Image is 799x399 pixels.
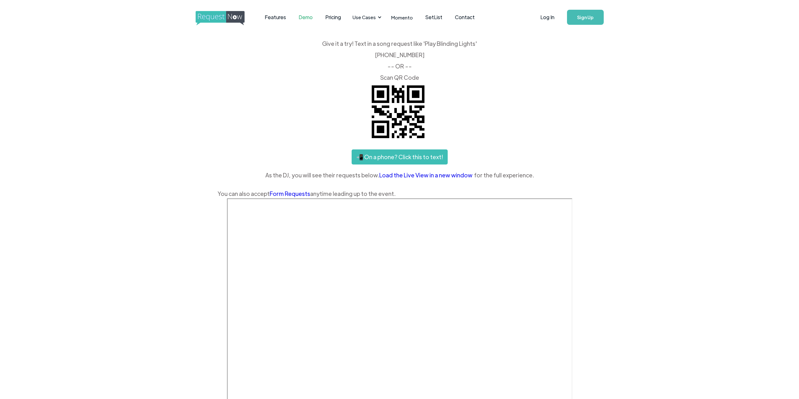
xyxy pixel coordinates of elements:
a: Pricing [319,8,347,27]
a: Demo [292,8,319,27]
a: SetList [419,8,449,27]
div: As the DJ, you will see their requests below. for the full experience. [218,170,582,180]
div: Use Cases [349,8,383,27]
a: Momento [385,8,419,27]
a: 📲 On a phone? Click this to text! [352,149,448,164]
div: Use Cases [353,14,376,21]
div: You can also accept anytime leading up to the event. [218,189,582,198]
img: requestnow logo [196,11,256,25]
a: home [196,11,243,24]
a: Features [258,8,292,27]
img: QR code [367,80,429,143]
a: Load the Live View in a new window [379,170,474,180]
a: Log In [534,6,561,28]
a: Form Requests [270,190,310,197]
div: Give it a try! Text in a song request like 'Play Blinding Lights' ‍ [PHONE_NUMBER] -- OR -- ‍ Sca... [218,41,582,80]
a: Sign Up [567,10,604,25]
a: Contact [449,8,481,27]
